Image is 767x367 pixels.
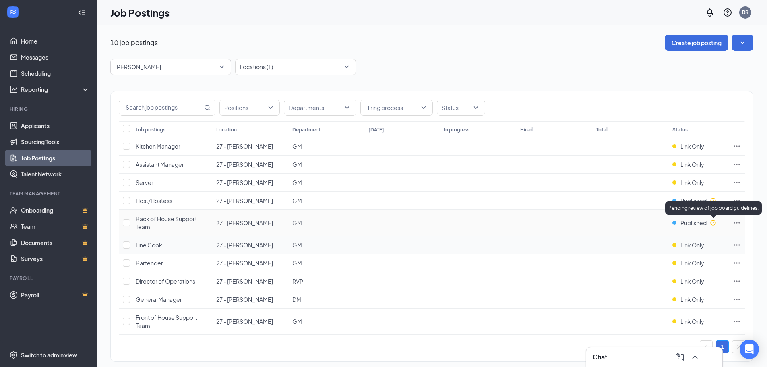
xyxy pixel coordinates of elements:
[292,318,302,325] span: GM
[733,160,741,168] svg: Ellipses
[738,39,746,47] svg: SmallChevronDown
[216,278,273,285] span: 27 - [PERSON_NAME]
[216,259,273,267] span: 27 - [PERSON_NAME]
[292,179,302,186] span: GM
[21,218,90,234] a: TeamCrown
[21,134,90,150] a: Sourcing Tools
[732,340,745,353] li: Next Page
[288,290,364,309] td: DM
[440,121,516,137] th: In progress
[704,344,709,349] span: left
[733,178,741,187] svg: Ellipses
[21,166,90,182] a: Talent Network
[668,121,729,137] th: Status
[665,35,728,51] button: Create job posting
[364,121,440,137] th: [DATE]
[21,251,90,267] a: SurveysCrown
[732,340,745,353] button: right
[212,156,288,174] td: 27 - Applebee's
[292,219,302,226] span: GM
[10,190,88,197] div: Team Management
[212,192,288,210] td: 27 - Applebee's
[288,272,364,290] td: RVP
[703,350,716,363] button: Minimize
[21,33,90,49] a: Home
[700,340,713,353] li: Previous Page
[216,296,273,303] span: 27 - [PERSON_NAME]
[292,126,320,133] div: Department
[736,344,741,349] span: right
[716,341,728,353] a: 1
[21,287,90,303] a: PayrollCrown
[136,179,153,186] span: Server
[136,197,172,204] span: Host/Hostess
[212,236,288,254] td: 27 - Applebee's
[204,104,211,111] svg: MagnifyingGlass
[716,340,729,353] li: 1
[216,143,273,150] span: 27 - [PERSON_NAME]
[136,241,162,249] span: Line Cook
[216,318,273,325] span: 27 - [PERSON_NAME]
[680,317,704,326] span: Link Only
[676,352,685,362] svg: ComposeMessage
[733,197,741,205] svg: Ellipses
[212,309,288,335] td: 27 - Applebee's
[110,38,158,47] p: 10 job postings
[292,161,302,168] span: GM
[10,275,88,282] div: Payroll
[288,309,364,335] td: GM
[288,137,364,156] td: GM
[136,296,182,303] span: General Manager
[680,277,704,285] span: Link Only
[115,63,161,71] p: [PERSON_NAME]
[21,202,90,218] a: OnboardingCrown
[21,65,90,81] a: Scheduling
[288,210,364,236] td: GM
[216,219,273,226] span: 27 - [PERSON_NAME]
[705,8,715,17] svg: Notifications
[292,197,302,204] span: GM
[288,174,364,192] td: GM
[592,121,668,137] th: Total
[593,352,607,361] h3: Chat
[216,161,273,168] span: 27 - [PERSON_NAME]
[212,254,288,272] td: 27 - Applebee's
[288,254,364,272] td: GM
[733,295,741,303] svg: Ellipses
[212,210,288,236] td: 27 - Applebee's
[680,295,704,303] span: Link Only
[212,174,288,192] td: 27 - Applebee's
[292,296,301,303] span: DM
[733,219,741,227] svg: Ellipses
[680,241,704,249] span: Link Only
[292,241,302,249] span: GM
[136,161,184,168] span: Assistant Manager
[119,100,203,115] input: Search job postings
[680,142,704,150] span: Link Only
[665,201,762,215] div: Pending review of job board guidelines.
[710,197,716,204] svg: Clock
[288,156,364,174] td: GM
[680,160,704,168] span: Link Only
[292,259,302,267] span: GM
[680,178,704,187] span: Link Only
[21,234,90,251] a: DocumentsCrown
[740,340,759,359] div: Open Intercom Messenger
[212,290,288,309] td: 27 - Applebee's
[516,121,592,137] th: Hired
[136,278,195,285] span: Director of Operations
[136,215,197,230] span: Back of House Support Team
[688,350,701,363] button: ChevronUp
[288,236,364,254] td: GM
[78,8,86,17] svg: Collapse
[110,6,170,19] h1: Job Postings
[10,85,18,93] svg: Analysis
[732,35,753,51] button: SmallChevronDown
[21,49,90,65] a: Messages
[10,106,88,112] div: Hiring
[21,351,77,359] div: Switch to admin view
[216,179,273,186] span: 27 - [PERSON_NAME]
[21,85,90,93] div: Reporting
[733,317,741,326] svg: Ellipses
[705,352,714,362] svg: Minimize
